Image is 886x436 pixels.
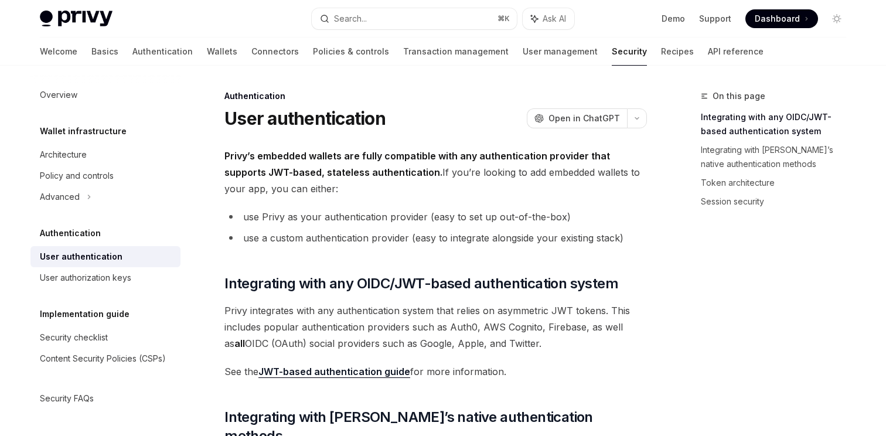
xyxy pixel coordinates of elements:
[207,38,237,66] a: Wallets
[30,246,180,267] a: User authentication
[548,113,620,124] span: Open in ChatGPT
[40,331,108,345] div: Security checklist
[612,38,647,66] a: Security
[701,192,856,211] a: Session security
[30,84,180,105] a: Overview
[523,8,574,29] button: Ask AI
[40,169,114,183] div: Policy and controls
[40,226,101,240] h5: Authentication
[661,38,694,66] a: Recipes
[224,302,647,352] span: Privy integrates with any authentication system that relies on asymmetric JWT tokens. This includ...
[224,108,386,129] h1: User authentication
[40,88,77,102] div: Overview
[699,13,731,25] a: Support
[543,13,566,25] span: Ask AI
[40,352,166,366] div: Content Security Policies (CSPs)
[40,250,122,264] div: User authentication
[40,124,127,138] h5: Wallet infrastructure
[701,173,856,192] a: Token architecture
[224,90,647,102] div: Authentication
[224,230,647,246] li: use a custom authentication provider (easy to integrate alongside your existing stack)
[662,13,685,25] a: Demo
[523,38,598,66] a: User management
[827,9,846,28] button: Toggle dark mode
[403,38,509,66] a: Transaction management
[224,148,647,197] span: If you’re looking to add embedded wallets to your app, you can either:
[755,13,800,25] span: Dashboard
[40,190,80,204] div: Advanced
[30,388,180,409] a: Security FAQs
[40,11,113,27] img: light logo
[40,271,131,285] div: User authorization keys
[91,38,118,66] a: Basics
[701,108,856,141] a: Integrating with any OIDC/JWT-based authentication system
[30,144,180,165] a: Architecture
[258,366,410,378] a: JWT-based authentication guide
[745,9,818,28] a: Dashboard
[313,38,389,66] a: Policies & controls
[40,148,87,162] div: Architecture
[708,38,764,66] a: API reference
[30,327,180,348] a: Security checklist
[312,8,517,29] button: Search...⌘K
[334,12,367,26] div: Search...
[132,38,193,66] a: Authentication
[497,14,510,23] span: ⌘ K
[224,274,618,293] span: Integrating with any OIDC/JWT-based authentication system
[224,209,647,225] li: use Privy as your authentication provider (easy to set up out-of-the-box)
[224,363,647,380] span: See the for more information.
[40,38,77,66] a: Welcome
[30,267,180,288] a: User authorization keys
[701,141,856,173] a: Integrating with [PERSON_NAME]’s native authentication methods
[30,348,180,369] a: Content Security Policies (CSPs)
[234,338,245,349] strong: all
[224,150,610,178] strong: Privy’s embedded wallets are fully compatible with any authentication provider that supports JWT-...
[40,391,94,406] div: Security FAQs
[527,108,627,128] button: Open in ChatGPT
[713,89,765,103] span: On this page
[251,38,299,66] a: Connectors
[30,165,180,186] a: Policy and controls
[40,307,130,321] h5: Implementation guide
